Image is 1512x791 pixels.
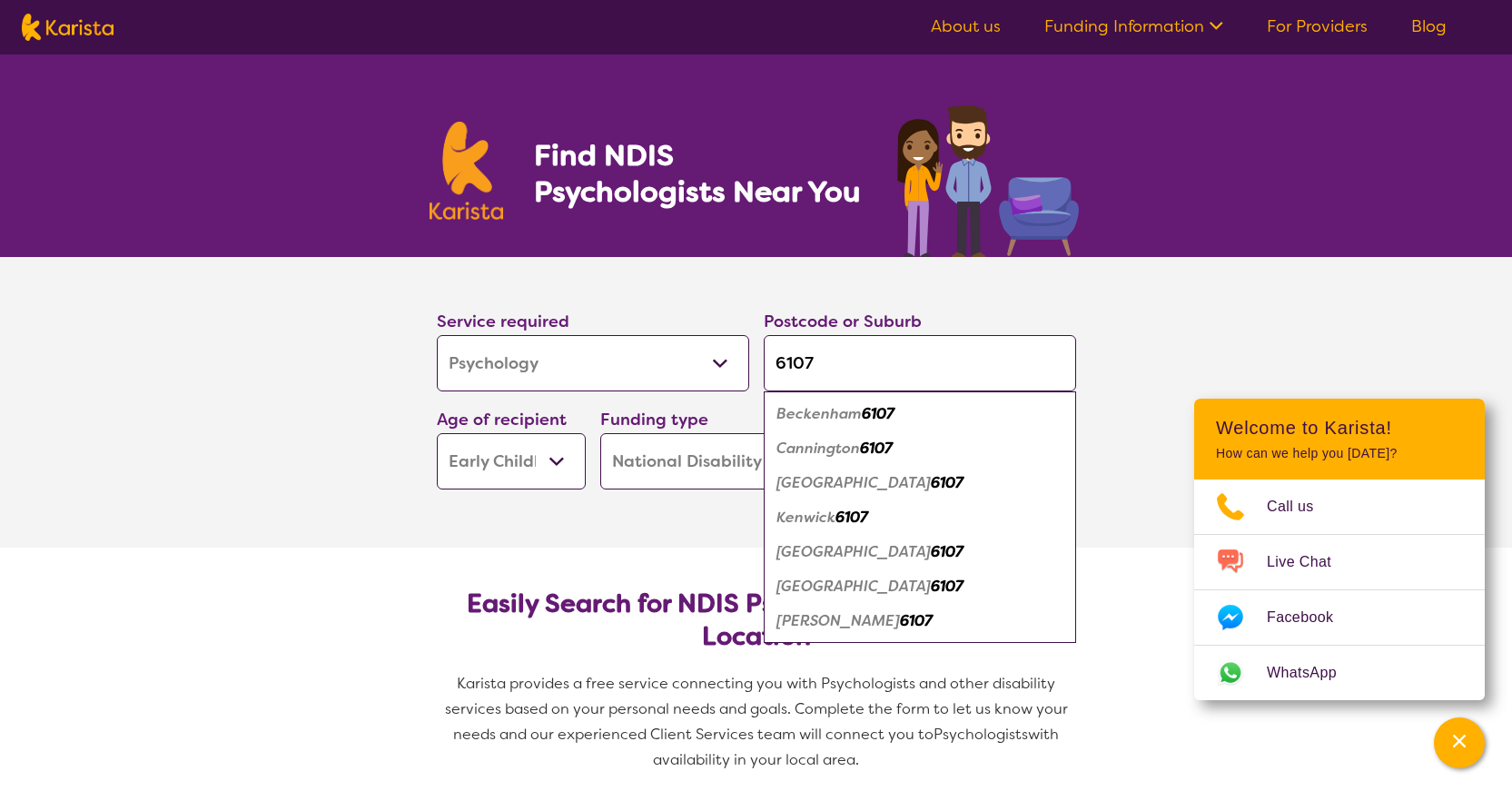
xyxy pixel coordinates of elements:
[773,466,1067,500] div: East Cannington 6107
[1044,15,1223,37] a: Funding Information
[534,137,870,210] h1: Find NDIS Psychologists Near You
[776,508,835,527] em: Kenwick
[437,311,569,332] label: Service required
[773,431,1067,466] div: Cannington 6107
[776,611,900,630] em: [PERSON_NAME]
[931,577,964,596] em: 6107
[1434,717,1485,768] button: Channel Menu
[437,409,567,430] label: Age of recipient
[1194,646,1485,700] a: Web link opens in a new tab.
[1216,417,1463,439] h2: Welcome to Karista!
[600,409,708,430] label: Funding type
[776,404,862,423] em: Beckenham
[773,500,1067,535] div: Kenwick 6107
[1267,493,1336,520] span: Call us
[1194,480,1485,700] ul: Choose channel
[776,439,860,458] em: Cannington
[862,404,894,423] em: 6107
[764,335,1076,391] input: Type
[1267,604,1355,631] span: Facebook
[776,542,931,561] em: [GEOGRAPHIC_DATA]
[430,122,504,220] img: Karista logo
[1194,399,1485,700] div: Channel Menu
[1267,659,1359,687] span: WhatsApp
[1411,15,1447,37] a: Blog
[934,725,1028,744] span: Psychologists
[1267,549,1353,576] span: Live Chat
[22,14,114,41] img: Karista logo
[764,311,922,332] label: Postcode or Suburb
[931,15,1001,37] a: About us
[891,98,1083,257] img: psychology
[931,473,964,492] em: 6107
[773,535,1067,569] div: Queens Park 6107
[931,542,964,561] em: 6107
[860,439,893,458] em: 6107
[900,611,933,630] em: 6107
[1267,15,1368,37] a: For Providers
[451,588,1062,653] h2: Easily Search for NDIS Psychologists by Need & Location
[773,604,1067,638] div: Wilson 6107
[776,577,931,596] em: [GEOGRAPHIC_DATA]
[773,569,1067,604] div: Wattle Grove 6107
[1216,446,1463,461] p: How can we help you [DATE]?
[773,397,1067,431] div: Beckenham 6107
[835,508,868,527] em: 6107
[776,473,931,492] em: [GEOGRAPHIC_DATA]
[445,674,1072,744] span: Karista provides a free service connecting you with Psychologists and other disability services b...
